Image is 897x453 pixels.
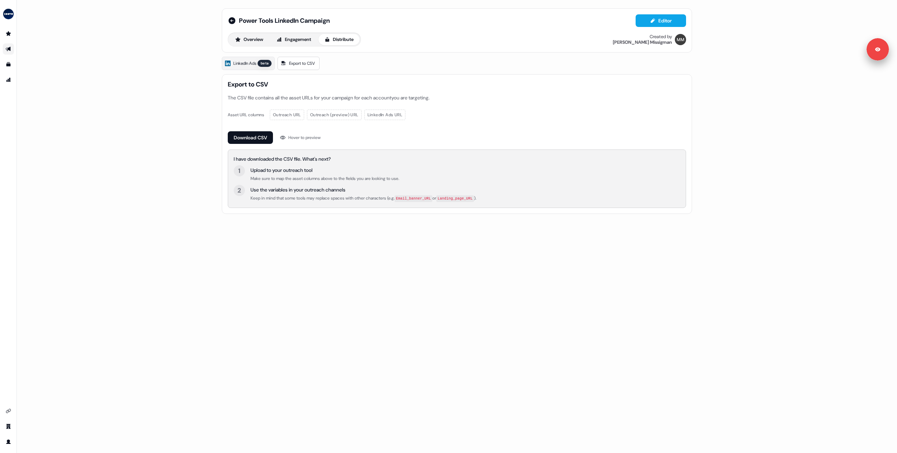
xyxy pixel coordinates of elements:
[636,14,686,27] button: Editor
[3,59,14,70] a: Go to templates
[319,34,360,45] button: Distribute
[3,421,14,432] a: Go to team
[3,28,14,39] a: Go to prospects
[238,167,240,175] div: 1
[228,94,686,101] div: The CSV file contains all the asset URLs for your campaign for each account you are targeting.
[222,57,275,70] a: LinkedIn Adsbeta
[368,111,402,118] span: LinkedIn Ads URL
[229,34,269,45] button: Overview
[251,175,399,182] div: Make sure to map the asset columns above to the fields you are looking to use.
[234,155,680,162] div: I have downloaded the CSV file. What's next?
[613,40,672,45] div: [PERSON_NAME] Missigman
[239,16,330,25] span: Power Tools LinkedIn Campaign
[238,186,241,195] div: 2
[395,195,432,202] code: Email_banner_URL
[675,34,686,45] img: Morgan
[273,111,301,118] span: Outreach URL
[3,74,14,85] a: Go to attribution
[233,60,256,67] span: LinkedIn Ads
[3,43,14,55] a: Go to outbound experience
[228,111,264,118] div: Asset URL columns
[251,186,476,193] div: Use the variables in your outreach channels
[310,111,358,118] span: Outreach (preview) URL
[436,195,474,202] code: Landing_page_URL
[3,405,14,417] a: Go to integrations
[271,34,317,45] button: Engagement
[228,131,273,144] button: Download CSV
[228,80,686,89] span: Export to CSV
[289,60,315,67] span: Export to CSV
[3,436,14,447] a: Go to profile
[258,60,272,67] div: beta
[288,134,321,141] div: Hover to preview
[650,34,672,40] div: Created by
[251,195,476,202] div: Keep in mind that some tools may replace spaces with other characters (e.g. or ).
[278,57,320,70] a: Export to CSV
[251,167,399,174] div: Upload to your outreach tool
[636,18,686,25] a: Editor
